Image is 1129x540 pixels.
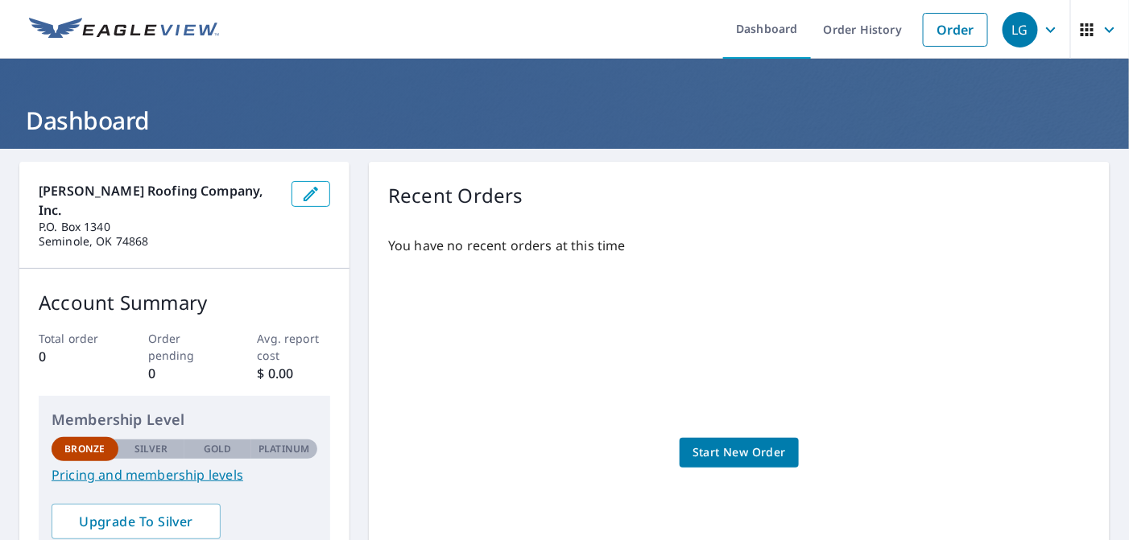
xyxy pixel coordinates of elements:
span: Start New Order [693,443,786,463]
p: Recent Orders [388,181,523,210]
a: Start New Order [680,438,799,468]
p: Avg. report cost [258,330,331,364]
a: Pricing and membership levels [52,465,317,484]
p: 0 [148,364,221,383]
p: $ 0.00 [258,364,331,383]
p: Membership Level [52,409,317,431]
p: [PERSON_NAME] Roofing Company, Inc. [39,181,279,220]
img: EV Logo [29,18,219,42]
p: 0 [39,347,112,366]
p: Platinum [258,442,309,456]
a: Order [923,13,988,47]
a: Upgrade To Silver [52,504,221,539]
p: Order pending [148,330,221,364]
p: Bronze [64,442,105,456]
p: Total order [39,330,112,347]
p: Gold [204,442,231,456]
span: Upgrade To Silver [64,513,208,530]
p: Account Summary [39,288,330,317]
h1: Dashboard [19,104,1110,137]
p: Seminole, OK 74868 [39,234,279,249]
p: Silver [134,442,168,456]
div: LG [1003,12,1038,47]
p: You have no recent orders at this time [388,236,1090,255]
p: P.O. Box 1340 [39,220,279,234]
